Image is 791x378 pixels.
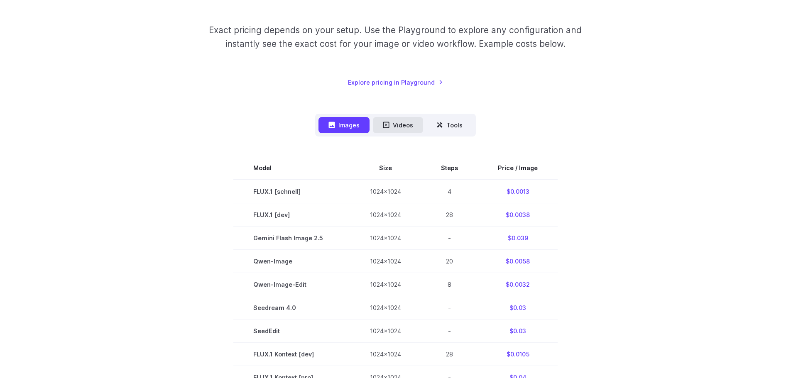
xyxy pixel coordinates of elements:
[478,296,558,319] td: $0.03
[233,180,350,203] td: FLUX.1 [schnell]
[350,319,421,343] td: 1024x1024
[233,319,350,343] td: SeedEdit
[421,226,478,249] td: -
[421,319,478,343] td: -
[478,156,558,180] th: Price / Image
[421,180,478,203] td: 4
[478,249,558,273] td: $0.0058
[350,226,421,249] td: 1024x1024
[478,180,558,203] td: $0.0013
[350,296,421,319] td: 1024x1024
[478,343,558,366] td: $0.0105
[253,233,330,243] span: Gemini Flash Image 2.5
[350,180,421,203] td: 1024x1024
[350,249,421,273] td: 1024x1024
[233,296,350,319] td: Seedream 4.0
[350,273,421,296] td: 1024x1024
[421,273,478,296] td: 8
[478,226,558,249] td: $0.039
[421,296,478,319] td: -
[233,249,350,273] td: Qwen-Image
[421,249,478,273] td: 20
[193,23,598,51] p: Exact pricing depends on your setup. Use the Playground to explore any configuration and instantl...
[373,117,423,133] button: Videos
[233,273,350,296] td: Qwen-Image-Edit
[478,319,558,343] td: $0.03
[478,203,558,226] td: $0.0038
[421,343,478,366] td: 28
[421,156,478,180] th: Steps
[348,78,443,87] a: Explore pricing in Playground
[350,156,421,180] th: Size
[426,117,473,133] button: Tools
[350,343,421,366] td: 1024x1024
[421,203,478,226] td: 28
[233,203,350,226] td: FLUX.1 [dev]
[318,117,370,133] button: Images
[233,343,350,366] td: FLUX.1 Kontext [dev]
[350,203,421,226] td: 1024x1024
[478,273,558,296] td: $0.0032
[233,156,350,180] th: Model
